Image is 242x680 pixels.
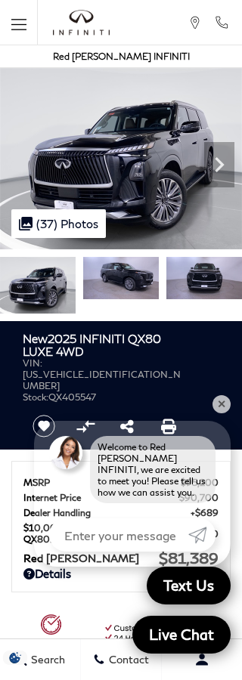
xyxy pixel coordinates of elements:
[11,209,106,238] div: (37) Photos
[147,567,231,604] a: Text Us
[53,10,110,36] img: INFINITI
[214,16,229,29] a: Call Red Noland INFINITI
[23,507,191,518] span: Dealer Handling
[23,522,219,545] a: $10,000 Retail Bonus for 2025 QX80! $10,000
[132,616,231,654] a: Live Chat
[23,332,48,345] strong: New
[23,369,181,391] span: [US_VEHICLE_IDENTIFICATION_NUMBER]
[23,492,179,503] span: Internet Price
[188,518,216,552] a: Submit
[49,436,82,469] img: Agent profile photo
[156,576,222,595] span: Text Us
[23,549,219,567] a: Red [PERSON_NAME] $81,389
[90,436,216,503] div: Welcome to Red [PERSON_NAME] INFINITI, we are excited to meet you! Please tell us how we can assi...
[23,332,182,357] h1: 2025 INFINITI QX80 LUXE 4WD
[23,492,219,503] a: Internet Price $90,700
[48,391,96,403] span: QX405547
[74,415,97,437] button: Compare vehicle
[23,477,219,488] a: MSRP $95,200
[53,10,110,36] a: infiniti
[27,654,65,666] span: Search
[27,414,60,438] button: Save vehicle
[120,417,134,435] a: Share this New 2025 INFINITI QX80 LUXE 4WD
[23,507,219,518] a: Dealer Handling $689
[204,142,234,187] div: Next
[83,257,159,299] img: New 2025 BLACK OBSIDIAN INFINITI LUXE 4WD image 2
[23,391,48,403] span: Stock:
[23,357,42,369] span: VIN:
[161,417,176,435] a: Print this New 2025 INFINITI QX80 LUXE 4WD
[166,257,242,299] img: New 2025 BLACK OBSIDIAN INFINITI LUXE 4WD image 3
[23,522,178,545] span: $10,000 Retail Bonus for 2025 QX80!
[53,51,190,62] a: Red [PERSON_NAME] INFINITI
[162,641,242,678] button: Open user profile menu
[23,477,181,488] span: MSRP
[49,518,188,552] input: Enter your message
[23,567,219,580] a: Details
[141,625,222,644] span: Live Chat
[105,654,149,666] span: Contact
[23,552,159,564] span: Red [PERSON_NAME]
